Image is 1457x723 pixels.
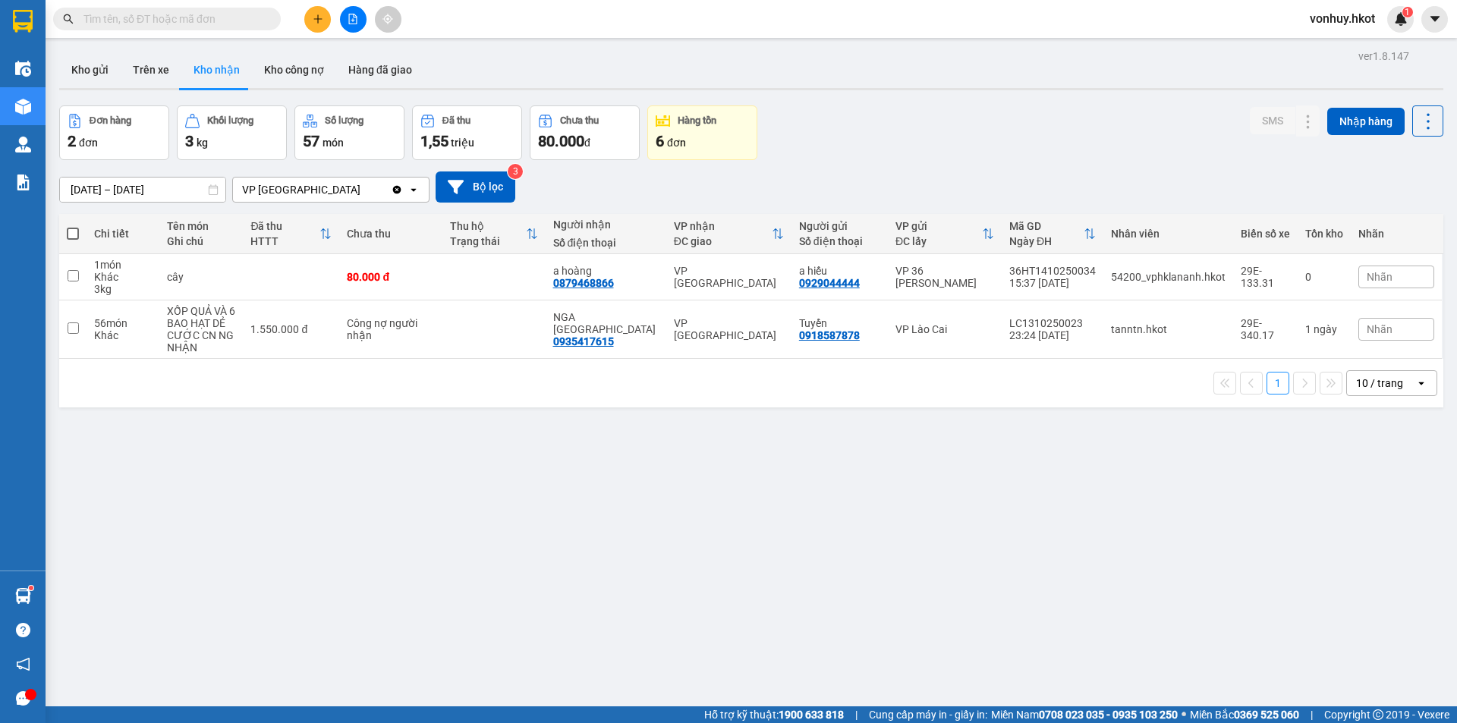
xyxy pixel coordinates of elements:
div: Công nợ người nhận [347,317,423,341]
button: Trên xe [121,52,181,88]
div: Người gửi [799,220,880,232]
div: 0879468866 [553,277,614,289]
button: Hàng đã giao [336,52,424,88]
span: ngày [1314,323,1337,335]
div: VP [GEOGRAPHIC_DATA] [242,182,360,197]
div: Đã thu [442,115,470,126]
span: món [323,137,344,149]
div: tanntn.hkot [1111,323,1226,335]
span: plus [313,14,323,24]
div: Tồn kho [1305,228,1343,240]
button: aim [375,6,401,33]
button: Đã thu1,55 triệu [412,105,522,160]
div: 23:24 [DATE] [1009,329,1096,341]
th: Toggle SortBy [243,214,339,254]
span: caret-down [1428,12,1442,26]
span: 3 [185,132,194,150]
div: Chưa thu [347,228,435,240]
button: Kho nhận [181,52,252,88]
svg: open [408,184,420,196]
button: caret-down [1421,6,1448,33]
div: VP [GEOGRAPHIC_DATA] [674,265,784,289]
div: Đơn hàng [90,115,131,126]
span: message [16,691,30,706]
span: 1 [1405,7,1410,17]
div: a hoàng [553,265,659,277]
div: 36HT1410250034 [1009,265,1096,277]
div: XỐP QUẢ VÀ 6 BAO HẠT DẺ [167,305,235,329]
div: 10 / trang [1356,376,1403,391]
div: 0 [1305,271,1343,283]
input: Tìm tên, số ĐT hoặc mã đơn [83,11,263,27]
span: 2 [68,132,76,150]
div: Trạng thái [450,235,526,247]
div: 80.000 đ [347,271,435,283]
input: Selected VP Đà Nẵng. [362,182,363,197]
div: 1 [1305,323,1343,335]
div: VP 36 [PERSON_NAME] [895,265,994,289]
span: Cung cấp máy in - giấy in: [869,706,987,723]
img: solution-icon [15,174,31,190]
div: Mã GD [1009,220,1084,232]
div: 0929044444 [799,277,860,289]
div: 0918587878 [799,329,860,341]
div: Tuyển [799,317,880,329]
div: 29E-133.31 [1241,265,1290,289]
input: Select a date range. [60,178,225,202]
div: NGA ĐÀ NẴNG [553,311,659,335]
div: VP gửi [895,220,982,232]
th: Toggle SortBy [1002,214,1103,254]
div: Khác [94,329,152,341]
span: kg [197,137,208,149]
div: ĐC giao [674,235,772,247]
span: question-circle [16,623,30,637]
svg: Clear value [391,184,403,196]
span: 80.000 [538,132,584,150]
div: cây [167,271,235,283]
span: Hỗ trợ kỹ thuật: [704,706,844,723]
div: Số lượng [325,115,363,126]
button: Nhập hàng [1327,108,1405,135]
span: đơn [79,137,98,149]
img: icon-new-feature [1394,12,1408,26]
div: VP [GEOGRAPHIC_DATA] [674,317,784,341]
div: Khối lượng [207,115,253,126]
button: Kho công nợ [252,52,336,88]
img: warehouse-icon [15,99,31,115]
div: Ngày ĐH [1009,235,1084,247]
div: CƯỚC CN NG NHẬN [167,329,235,354]
span: đơn [667,137,686,149]
strong: 0708 023 035 - 0935 103 250 [1039,709,1178,721]
span: 57 [303,132,319,150]
div: 29E-340.17 [1241,317,1290,341]
span: Miền Bắc [1190,706,1299,723]
span: 6 [656,132,664,150]
div: HTTT [250,235,319,247]
div: 3 kg [94,283,152,295]
div: VP nhận [674,220,772,232]
button: Bộ lọc [436,171,515,203]
span: copyright [1373,709,1383,720]
button: file-add [340,6,367,33]
div: Người nhận [553,218,659,231]
button: Khối lượng3kg [177,105,287,160]
div: Chưa thu [560,115,599,126]
div: Số điện thoại [553,237,659,249]
span: đ [584,137,590,149]
span: notification [16,657,30,671]
button: plus [304,6,331,33]
div: Nhãn [1358,228,1434,240]
div: Số điện thoại [799,235,880,247]
span: vonhuy.hkot [1298,9,1387,28]
div: 56 món [94,317,152,329]
div: VP Lào Cai [895,323,994,335]
th: Toggle SortBy [666,214,791,254]
div: 15:37 [DATE] [1009,277,1096,289]
span: Nhãn [1367,271,1392,283]
img: logo-vxr [13,10,33,33]
img: warehouse-icon [15,588,31,604]
div: 1.550.000 đ [250,323,332,335]
sup: 3 [508,164,523,179]
span: triệu [451,137,474,149]
span: file-add [348,14,358,24]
